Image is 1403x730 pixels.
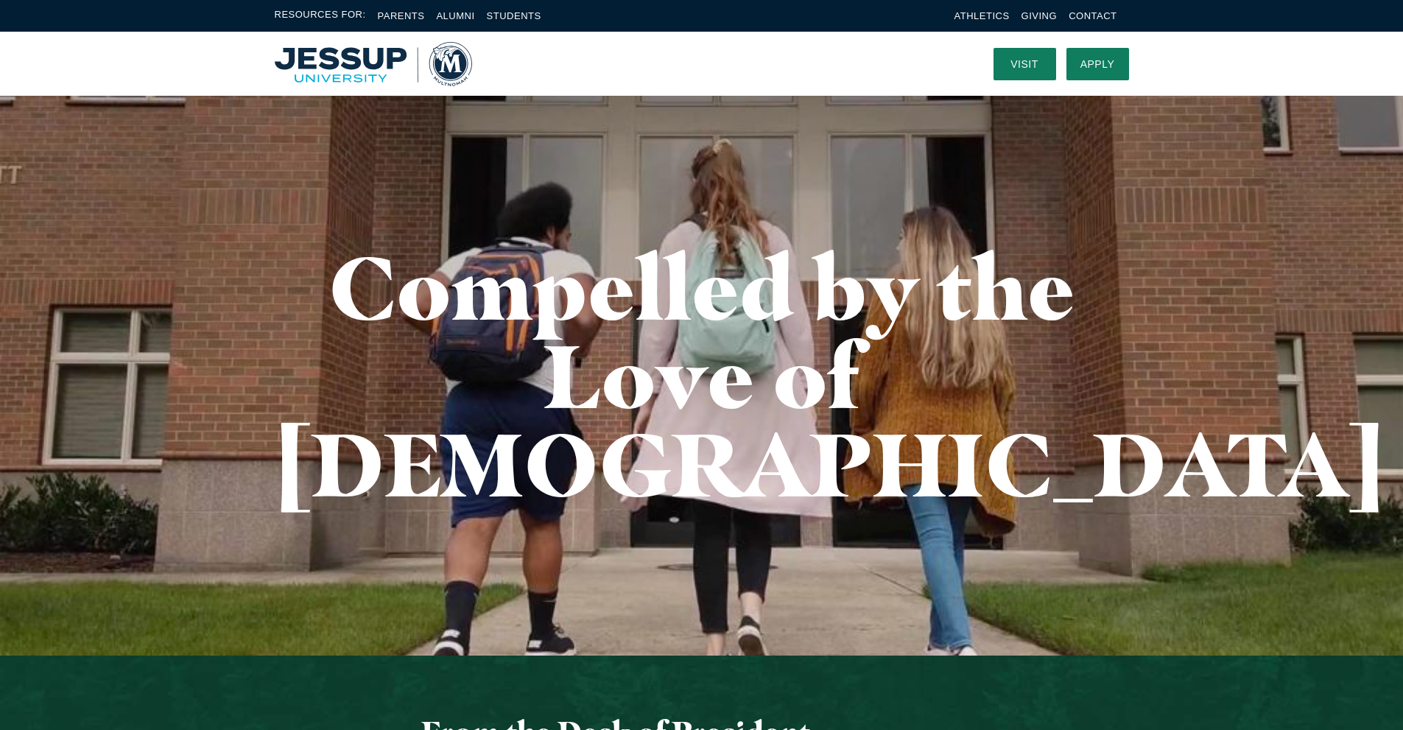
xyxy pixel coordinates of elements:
a: Home [275,42,472,86]
a: Alumni [436,10,474,21]
span: Resources For: [275,7,366,24]
a: Parents [378,10,425,21]
a: Students [487,10,541,21]
a: Visit [994,48,1056,80]
a: Apply [1066,48,1129,80]
img: Multnomah University Logo [275,42,472,86]
a: Contact [1069,10,1117,21]
a: Giving [1022,10,1058,21]
h1: Compelled by the Love of [DEMOGRAPHIC_DATA] [275,243,1129,508]
a: Athletics [954,10,1010,21]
